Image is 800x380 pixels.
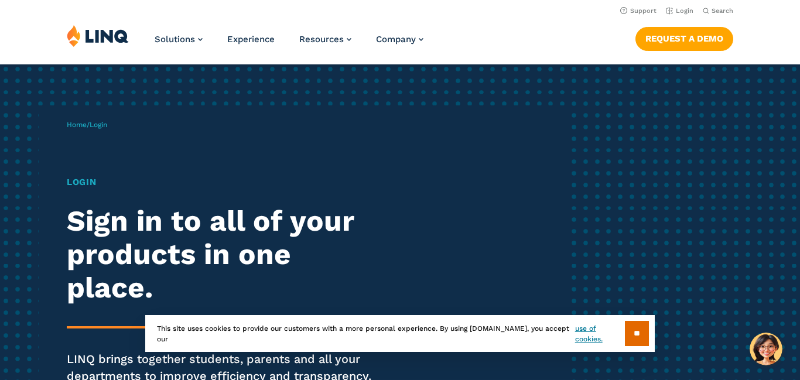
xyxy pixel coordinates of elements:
[145,315,655,352] div: This site uses cookies to provide our customers with a more personal experience. By using [DOMAIN...
[67,121,107,129] span: /
[155,25,423,63] nav: Primary Navigation
[155,34,203,44] a: Solutions
[666,7,693,15] a: Login
[376,34,423,44] a: Company
[299,34,351,44] a: Resources
[712,7,733,15] span: Search
[376,34,416,44] span: Company
[67,25,129,47] img: LINQ | K‑12 Software
[227,34,275,44] a: Experience
[703,6,733,15] button: Open Search Bar
[635,25,733,50] nav: Button Navigation
[67,176,375,189] h1: Login
[299,34,344,44] span: Resources
[635,27,733,50] a: Request a Demo
[620,7,657,15] a: Support
[67,121,87,129] a: Home
[575,323,625,344] a: use of cookies.
[67,204,375,304] h2: Sign in to all of your products in one place.
[90,121,107,129] span: Login
[155,34,195,44] span: Solutions
[750,333,782,365] button: Hello, have a question? Let’s chat.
